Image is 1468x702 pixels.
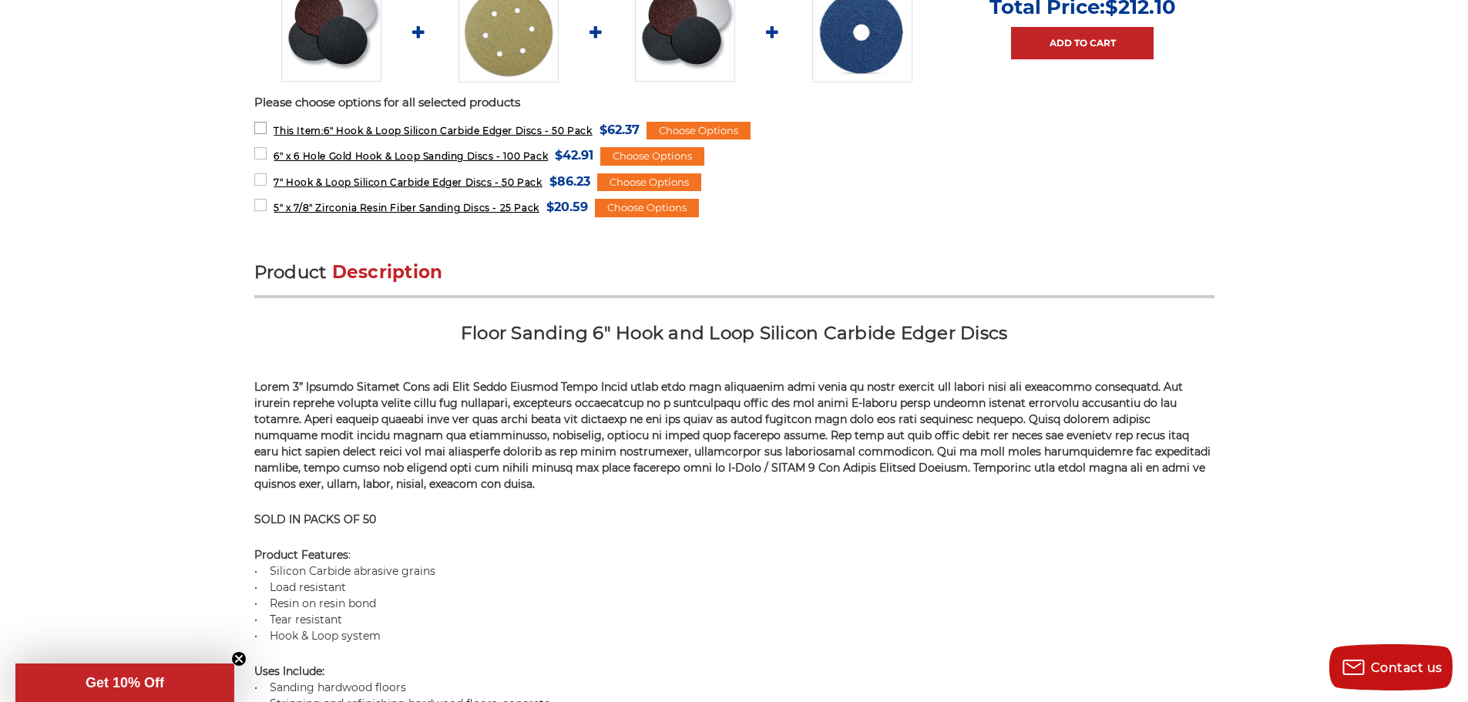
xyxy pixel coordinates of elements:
[254,94,1214,112] p: Please choose options for all selected products
[254,664,322,678] strong: Uses Include
[274,202,539,213] span: 5" x 7/8" Zirconia Resin Fiber Sanding Discs - 25 Pack
[461,322,1008,344] strong: Floor Sanding 6" Hook and Loop Silicon Carbide Edger Discs
[254,664,324,678] strong: :
[231,651,247,667] button: Close teaser
[555,145,593,166] span: $42.91
[86,675,164,690] span: Get 10% Off
[647,122,751,140] div: Choose Options
[254,548,348,562] strong: Product Features
[274,125,592,136] span: 6" Hook & Loop Silicon Carbide Edger Discs - 50 Pack
[274,176,542,188] span: 7" Hook & Loop Silicon Carbide Edger Discs - 50 Pack
[546,196,588,217] span: $20.59
[600,147,704,166] div: Choose Options
[332,261,443,283] span: Description
[254,261,327,283] span: Product
[595,199,699,217] div: Choose Options
[274,150,548,162] span: 6" x 6 Hole Gold Hook & Loop Sanding Discs - 100 Pack
[1329,644,1453,690] button: Contact us
[597,173,701,192] div: Choose Options
[274,125,324,136] strong: This Item:
[1371,660,1443,675] span: Contact us
[15,663,234,702] div: Get 10% OffClose teaser
[254,380,1211,491] span: Lorem 3” Ipsumdo Sitamet Cons adi Elit Seddo Eiusmod Tempo Incid utlab etdo magn aliquaenim admi ...
[254,547,1214,644] p: : • Silicon Carbide abrasive grains • Load resistant • Resin on resin bond • Tear resistant • Hoo...
[549,171,590,192] span: $86.23
[1011,27,1154,59] a: Add to Cart
[254,512,376,526] strong: SOLD IN PACKS OF 50
[600,119,640,140] span: $62.37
